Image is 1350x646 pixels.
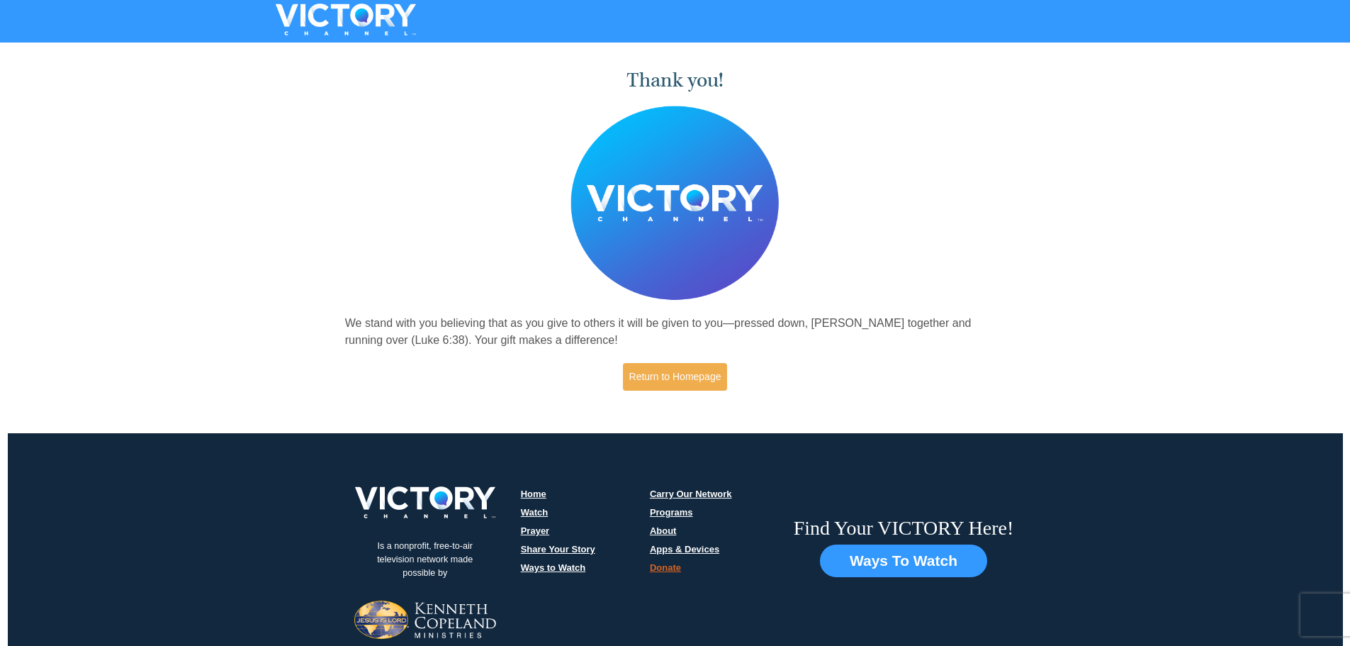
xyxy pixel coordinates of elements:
h1: Thank you! [345,69,1006,92]
a: Carry Our Network [650,489,732,499]
a: Programs [650,507,693,518]
a: Home [521,489,546,499]
a: Ways to Watch [521,562,586,573]
img: Believer's Voice of Victory Network [570,106,780,301]
button: Ways To Watch [820,545,987,577]
img: victory-logo.png [337,486,514,518]
a: About [650,525,677,536]
img: VICTORYTHON - VICTORY Channel [257,4,434,35]
a: Share Your Story [521,544,595,555]
a: Return to Homepage [623,363,728,391]
p: Is a nonprofit, free-to-air television network made possible by [354,529,496,591]
a: Prayer [521,525,549,536]
a: Apps & Devices [650,544,719,555]
h6: Find Your VICTORY Here! [794,516,1014,540]
a: Donate [650,562,681,573]
a: Watch [521,507,549,518]
p: We stand with you believing that as you give to others it will be given to you—pressed down, [PER... [345,315,1006,349]
img: Jesus-is-Lord-logo.png [354,601,496,639]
